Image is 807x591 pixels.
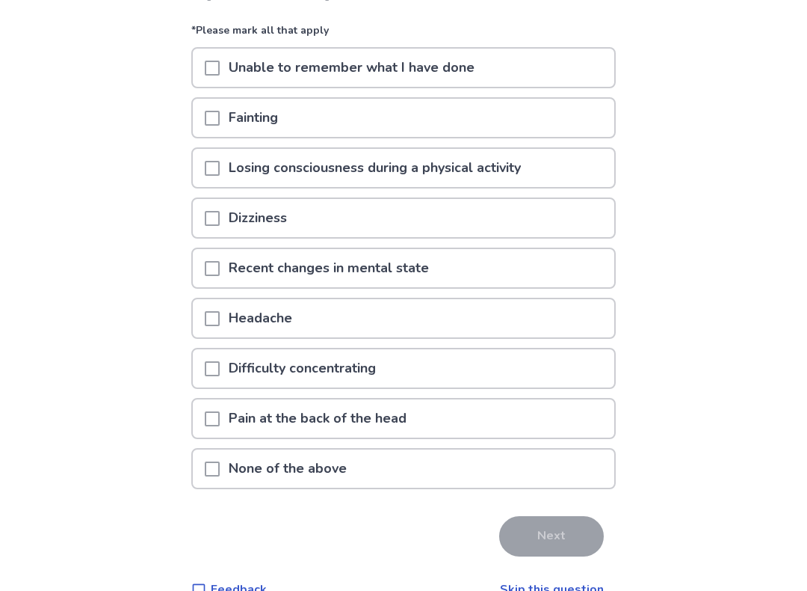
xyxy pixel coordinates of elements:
p: Pain at the back of the head [220,399,415,438]
p: Recent changes in mental state [220,249,438,287]
p: None of the above [220,450,356,488]
p: Headache [220,299,301,337]
p: Unable to remember what I have done [220,49,483,87]
p: *Please mark all that apply [191,22,616,47]
p: Dizziness [220,199,296,237]
p: Difficulty concentrating [220,349,385,388]
p: Losing consciousness during a physical activity [220,149,530,187]
p: Fainting [220,99,287,137]
button: Next [499,516,604,557]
